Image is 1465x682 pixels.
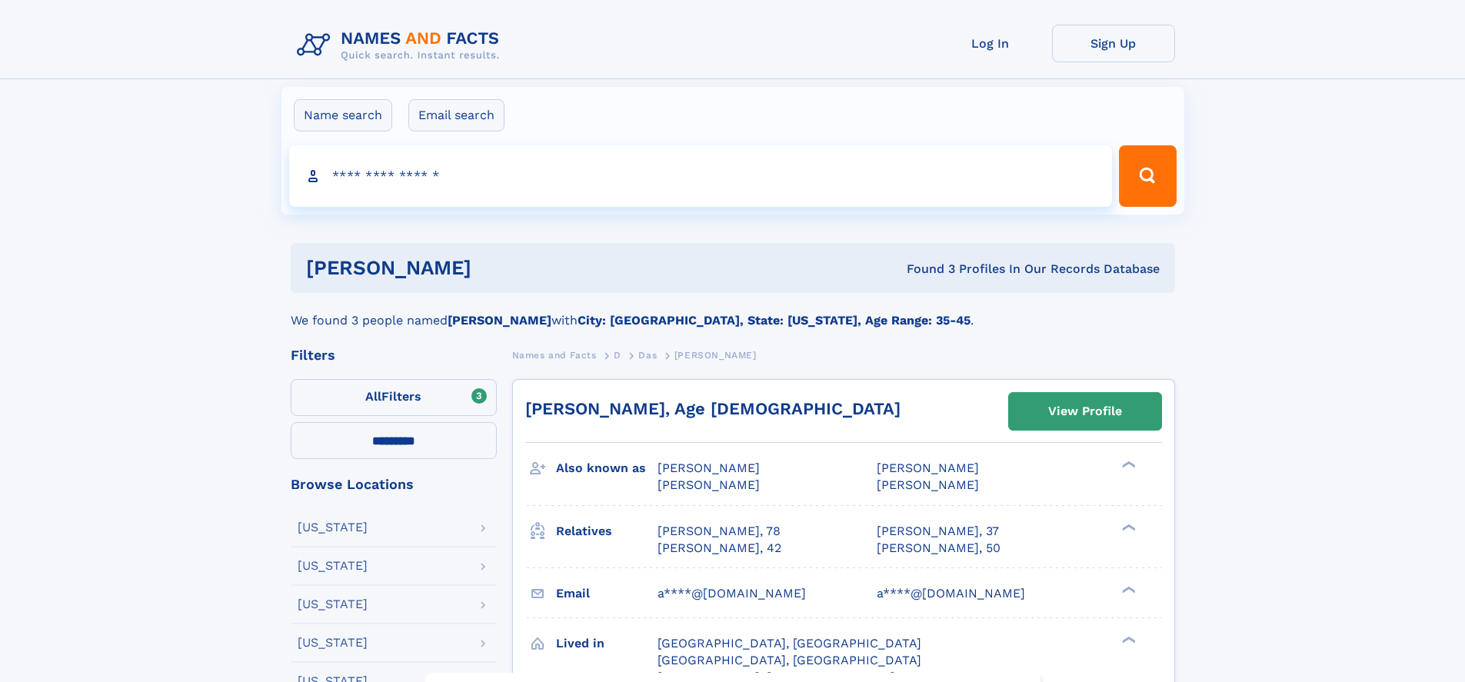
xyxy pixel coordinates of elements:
[1052,25,1175,62] a: Sign Up
[877,477,979,492] span: [PERSON_NAME]
[658,477,760,492] span: [PERSON_NAME]
[658,523,781,540] a: [PERSON_NAME], 78
[929,25,1052,62] a: Log In
[658,636,921,650] span: [GEOGRAPHIC_DATA], [GEOGRAPHIC_DATA]
[556,581,658,607] h3: Email
[291,293,1175,330] div: We found 3 people named with .
[1118,584,1137,594] div: ❯
[1118,634,1137,644] div: ❯
[556,630,658,657] h3: Lived in
[365,389,381,404] span: All
[556,518,658,544] h3: Relatives
[408,99,504,131] label: Email search
[291,477,497,491] div: Browse Locations
[1048,394,1122,429] div: View Profile
[614,350,621,361] span: D
[658,540,781,557] a: [PERSON_NAME], 42
[658,653,921,667] span: [GEOGRAPHIC_DATA], [GEOGRAPHIC_DATA]
[674,350,757,361] span: [PERSON_NAME]
[877,461,979,475] span: [PERSON_NAME]
[291,348,497,362] div: Filters
[689,261,1160,278] div: Found 3 Profiles In Our Records Database
[1119,145,1176,207] button: Search Button
[291,25,512,66] img: Logo Names and Facts
[306,258,689,278] h1: [PERSON_NAME]
[556,455,658,481] h3: Also known as
[658,461,760,475] span: [PERSON_NAME]
[298,637,368,649] div: [US_STATE]
[448,313,551,328] b: [PERSON_NAME]
[291,379,497,416] label: Filters
[614,345,621,364] a: D
[1118,522,1137,532] div: ❯
[578,313,971,328] b: City: [GEOGRAPHIC_DATA], State: [US_STATE], Age Range: 35-45
[294,99,392,131] label: Name search
[638,345,657,364] a: Das
[877,523,999,540] a: [PERSON_NAME], 37
[298,521,368,534] div: [US_STATE]
[877,540,1001,557] a: [PERSON_NAME], 50
[1118,460,1137,470] div: ❯
[638,350,657,361] span: Das
[1009,393,1161,430] a: View Profile
[289,145,1113,207] input: search input
[298,560,368,572] div: [US_STATE]
[525,399,901,418] a: [PERSON_NAME], Age [DEMOGRAPHIC_DATA]
[512,345,597,364] a: Names and Facts
[298,598,368,610] div: [US_STATE]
